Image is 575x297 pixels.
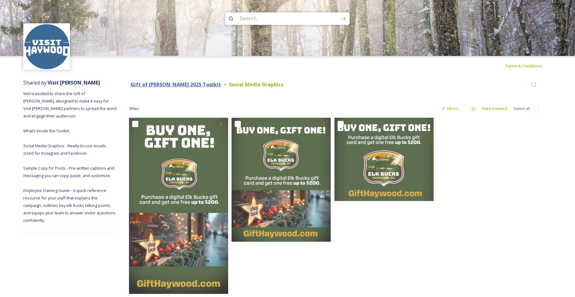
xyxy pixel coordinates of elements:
[505,62,552,70] a: Terms & Conditions
[505,63,542,69] span: Terms & Conditions
[48,79,100,86] strong: Visit [PERSON_NAME]
[129,118,228,294] img: 3.png
[232,118,331,242] img: 2.png
[129,106,139,112] span: 3 file s
[23,91,117,223] span: We’re excited to share the Gift of [PERSON_NAME], designed to make it easy for Visit [PERSON_NAME...
[24,24,69,69] img: images.png
[229,81,283,88] strong: Social Media Graphics
[334,118,434,201] img: 1.png
[131,81,221,88] strong: Gift of [PERSON_NAME] 2025 Toolkit
[479,103,510,115] div: Date Created
[237,12,322,25] input: Search
[23,79,100,86] span: Shared by:
[438,103,462,115] div: Filters
[513,106,530,112] span: Select all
